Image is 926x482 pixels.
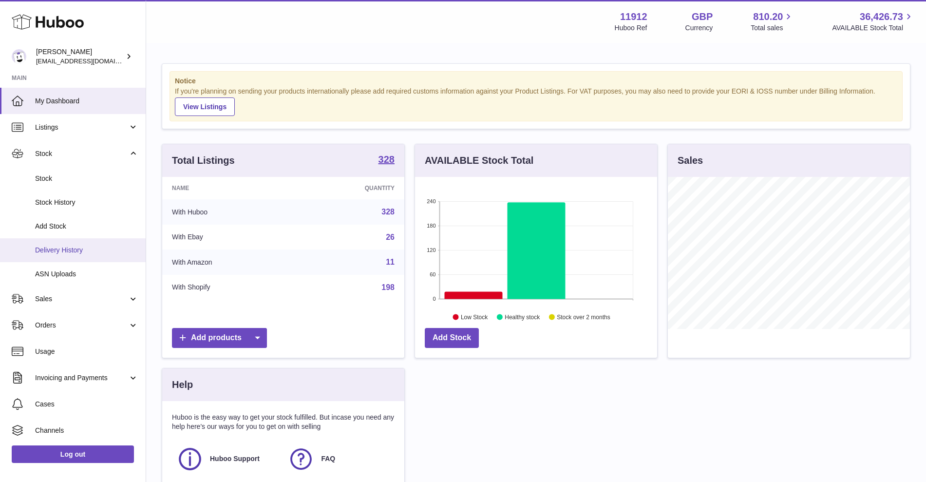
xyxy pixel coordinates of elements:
[35,96,138,106] span: My Dashboard
[35,400,138,409] span: Cases
[172,378,193,391] h3: Help
[386,233,395,241] a: 26
[35,294,128,304] span: Sales
[860,10,903,23] span: 36,426.73
[832,10,914,33] a: 36,426.73 AVAILABLE Stock Total
[210,454,260,463] span: Huboo Support
[381,208,395,216] a: 328
[692,10,713,23] strong: GBP
[172,328,267,348] a: Add products
[685,23,713,33] div: Currency
[386,258,395,266] a: 11
[35,347,138,356] span: Usage
[557,313,610,320] text: Stock over 2 months
[378,154,395,166] a: 328
[162,199,295,225] td: With Huboo
[35,198,138,207] span: Stock History
[427,198,435,204] text: 240
[288,446,389,472] a: FAQ
[425,328,479,348] a: Add Stock
[461,313,488,320] text: Low Stock
[753,10,783,23] span: 810.20
[172,413,395,431] p: Huboo is the easy way to get your stock fulfilled. But incase you need any help here's our ways f...
[35,373,128,383] span: Invoicing and Payments
[36,47,124,66] div: [PERSON_NAME]
[162,275,295,300] td: With Shopify
[162,177,295,199] th: Name
[751,23,794,33] span: Total sales
[172,154,235,167] h3: Total Listings
[832,23,914,33] span: AVAILABLE Stock Total
[430,271,435,277] text: 60
[162,225,295,250] td: With Ebay
[425,154,533,167] h3: AVAILABLE Stock Total
[615,23,647,33] div: Huboo Ref
[36,57,143,65] span: [EMAIL_ADDRESS][DOMAIN_NAME]
[321,454,335,463] span: FAQ
[175,87,897,116] div: If you're planning on sending your products internationally please add required customs informati...
[35,222,138,231] span: Add Stock
[175,97,235,116] a: View Listings
[177,446,278,472] a: Huboo Support
[35,149,128,158] span: Stock
[378,154,395,164] strong: 328
[678,154,703,167] h3: Sales
[427,223,435,229] text: 180
[35,426,138,435] span: Channels
[381,283,395,291] a: 198
[433,296,435,302] text: 0
[35,246,138,255] span: Delivery History
[35,123,128,132] span: Listings
[12,49,26,64] img: info@carbonmyride.com
[35,321,128,330] span: Orders
[12,445,134,463] a: Log out
[35,270,138,279] span: ASN Uploads
[35,174,138,183] span: Stock
[505,313,540,320] text: Healthy stock
[751,10,794,33] a: 810.20 Total sales
[175,77,897,86] strong: Notice
[620,10,647,23] strong: 11912
[427,247,435,253] text: 120
[295,177,404,199] th: Quantity
[162,250,295,275] td: With Amazon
